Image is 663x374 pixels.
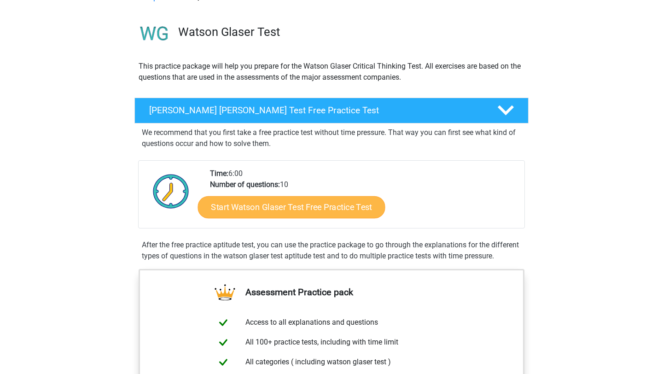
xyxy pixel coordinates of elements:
[203,168,524,228] div: 6:00 10
[142,127,521,149] p: We recommend that you first take a free practice test without time pressure. That way you can fir...
[139,61,524,83] p: This practice package will help you prepare for the Watson Glaser Critical Thinking Test. All exe...
[131,98,532,123] a: [PERSON_NAME] [PERSON_NAME] Test Free Practice Test
[148,168,194,214] img: Clock
[135,14,174,53] img: watson glaser test
[198,196,385,218] a: Start Watson Glaser Test Free Practice Test
[210,169,228,178] b: Time:
[178,25,521,39] h3: Watson Glaser Test
[138,240,525,262] div: After the free practice aptitude test, you can use the practice package to go through the explana...
[210,180,280,189] b: Number of questions:
[149,105,483,116] h4: [PERSON_NAME] [PERSON_NAME] Test Free Practice Test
